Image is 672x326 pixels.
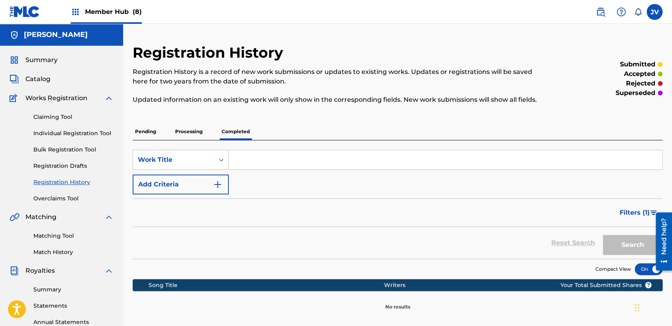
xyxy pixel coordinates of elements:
p: rejected [626,79,655,88]
p: Processing [173,123,205,140]
span: Your Total Submitted Shares [560,281,652,289]
p: accepted [624,69,655,79]
a: Registration History [33,178,114,186]
iframe: Resource Center [650,210,672,274]
img: expand [104,266,114,276]
span: (8) [133,8,142,16]
img: Catalog [10,74,19,84]
p: Completed [219,123,252,140]
img: Top Rightsholders [71,7,80,17]
span: Catalog [25,74,50,84]
h5: Josue Balderrama Carreño [24,30,88,39]
a: Registration Drafts [33,162,114,170]
span: Summary [25,55,58,65]
a: SummarySummary [10,55,58,65]
a: Summary [33,285,114,294]
form: Search Form [133,150,662,259]
img: 9d2ae6d4665cec9f34b9.svg [213,180,222,189]
img: Matching [10,212,19,222]
img: Summary [10,55,19,65]
button: Filters (1) [615,203,662,223]
img: Works Registration [10,93,20,103]
div: Widget de chat [632,288,672,326]
p: superseded [616,88,655,98]
span: Filters ( 1 ) [620,208,650,217]
img: search [596,7,605,17]
a: Claiming Tool [33,113,114,121]
a: Matching Tool [33,232,114,240]
iframe: Chat Widget [632,288,672,326]
div: Writers [384,281,585,289]
div: Notifications [634,8,642,16]
button: Add Criteria [133,175,229,194]
span: Matching [25,212,56,222]
span: Member Hub [85,7,142,16]
p: submitted [620,60,655,69]
p: No results [385,294,410,310]
a: Bulk Registration Tool [33,146,114,154]
a: Statements [33,302,114,310]
span: Works Registration [25,93,87,103]
p: Pending [133,123,158,140]
p: Registration History is a record of new work submissions or updates to existing works. Updates or... [133,67,541,86]
div: Work Title [138,155,209,165]
img: help [616,7,626,17]
span: Compact View [595,266,631,273]
a: CatalogCatalog [10,74,50,84]
span: ? [645,282,651,288]
a: Match History [33,248,114,256]
h2: Registration History [133,44,287,62]
img: Accounts [10,30,19,40]
img: expand [104,212,114,222]
div: Arrastrar [635,296,639,320]
a: Overclaims Tool [33,194,114,203]
p: Updated information on an existing work will only show in the corresponding fields. New work subm... [133,95,541,105]
img: Royalties [10,266,19,276]
div: Song Title [149,281,384,289]
a: Individual Registration Tool [33,129,114,138]
div: Help [613,4,629,20]
img: MLC Logo [10,6,40,17]
div: User Menu [647,4,662,20]
a: Public Search [593,4,608,20]
img: expand [104,93,114,103]
span: Royalties [25,266,55,276]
